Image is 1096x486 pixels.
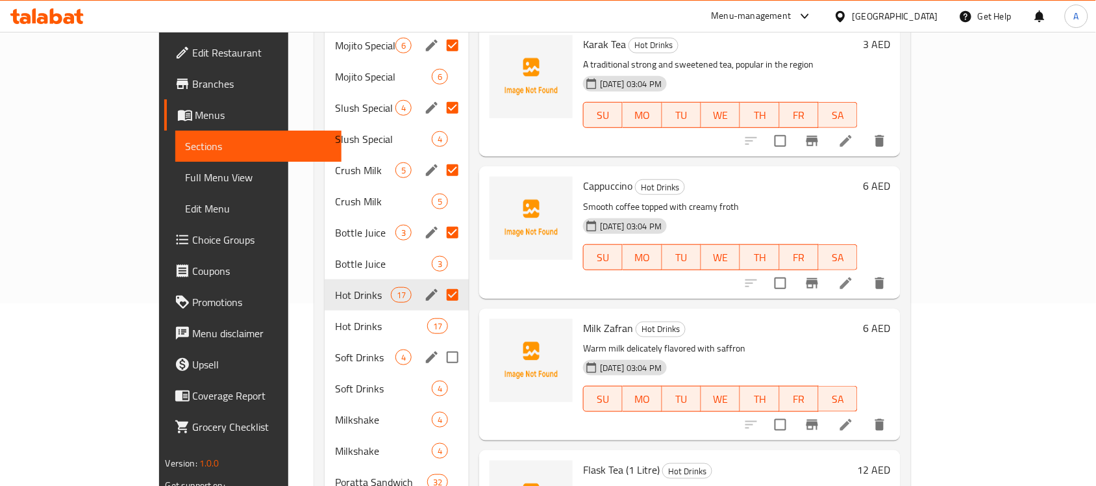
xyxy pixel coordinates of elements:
[335,69,432,84] div: Mojito Special
[583,318,633,338] span: Milk Zafran
[335,350,395,365] span: Soft Drinks
[335,443,432,459] span: Milkshake
[662,102,701,128] button: TU
[667,248,696,267] span: TU
[628,390,656,409] span: MO
[427,318,448,334] div: items
[325,186,469,217] div: Crush Milk5
[490,177,573,260] img: Cappuccino
[785,106,814,125] span: FR
[335,38,395,53] span: Mojito Special
[325,30,469,61] div: Mojito Special6edit
[667,390,696,409] span: TU
[864,125,895,157] button: delete
[662,463,712,479] div: Hot Drinks
[432,443,448,459] div: items
[740,102,779,128] button: TH
[193,45,332,60] span: Edit Restaurant
[595,362,667,374] span: [DATE] 03:04 PM
[636,322,685,337] span: Hot Drinks
[1074,9,1079,23] span: A
[335,381,432,396] span: Soft Drinks
[396,102,411,114] span: 4
[583,34,626,54] span: Karak Tea
[164,255,342,287] a: Coupons
[335,100,395,116] div: Slush Special
[325,92,469,123] div: Slush Special4edit
[164,349,342,380] a: Upsell
[422,348,442,367] button: edit
[186,201,332,216] span: Edit Menu
[164,287,342,318] a: Promotions
[432,71,447,83] span: 6
[395,225,412,240] div: items
[432,131,448,147] div: items
[863,319,890,337] h6: 6 AED
[819,244,858,270] button: SA
[325,311,469,342] div: Hot Drinks17
[663,464,712,479] span: Hot Drinks
[490,35,573,118] img: Karak Tea
[164,224,342,255] a: Choice Groups
[780,102,819,128] button: FR
[636,322,686,337] div: Hot Drinks
[164,380,342,411] a: Coverage Report
[583,102,623,128] button: SU
[819,102,858,128] button: SA
[325,435,469,467] div: Milkshake4
[432,383,447,395] span: 4
[335,287,390,303] span: Hot Drinks
[422,160,442,180] button: edit
[767,411,794,439] span: Select to update
[335,412,432,428] div: Milkshake
[819,386,858,412] button: SA
[422,285,442,305] button: edit
[623,244,662,270] button: MO
[589,248,617,267] span: SU
[335,318,427,334] span: Hot Drinks
[629,38,678,53] span: Hot Drinks
[432,445,447,457] span: 4
[635,179,685,195] div: Hot Drinks
[432,256,448,272] div: items
[164,318,342,349] a: Menu disclaimer
[325,155,469,186] div: Crush Milk5edit
[325,404,469,435] div: Milkshake4
[193,232,332,248] span: Choice Groups
[325,217,469,248] div: Bottle Juice3edit
[706,248,735,267] span: WE
[193,388,332,403] span: Coverage Report
[392,289,411,301] span: 17
[164,37,342,68] a: Edit Restaurant
[701,244,740,270] button: WE
[395,162,412,178] div: items
[186,170,332,185] span: Full Menu View
[335,131,432,147] span: Slush Special
[767,270,794,297] span: Select to update
[422,98,442,118] button: edit
[595,78,667,90] span: [DATE] 03:04 PM
[432,133,447,146] span: 4
[166,455,197,472] span: Version:
[391,287,412,303] div: items
[864,409,895,441] button: delete
[490,319,573,402] img: Milk Zafran
[797,268,828,299] button: Branch-specific-item
[838,133,854,149] a: Edit menu item
[785,390,814,409] span: FR
[838,417,854,433] a: Edit menu item
[325,123,469,155] div: Slush Special4
[396,227,411,239] span: 3
[432,412,448,428] div: items
[164,99,342,131] a: Menus
[432,258,447,270] span: 3
[583,386,623,412] button: SU
[195,107,332,123] span: Menus
[824,390,853,409] span: SA
[325,342,469,373] div: Soft Drinks4edit
[164,68,342,99] a: Branches
[785,248,814,267] span: FR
